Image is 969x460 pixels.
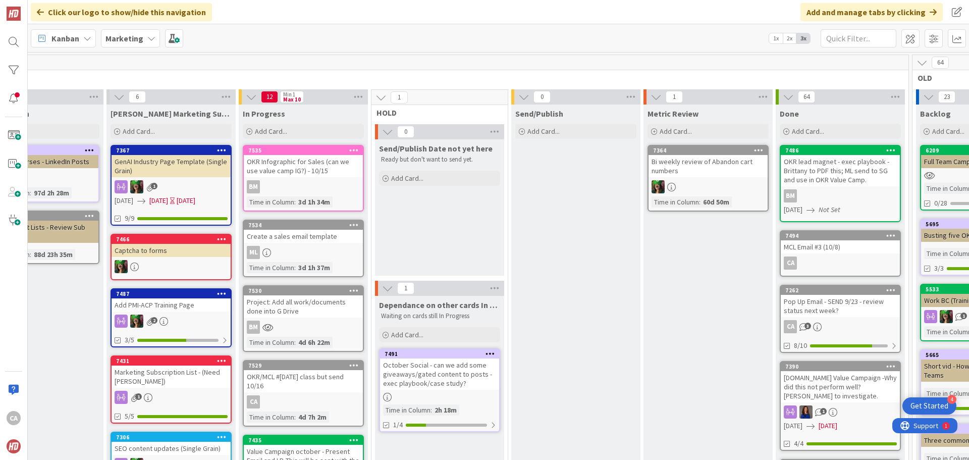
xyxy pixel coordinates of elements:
div: 88d 23h 35m [31,249,75,260]
div: CA [244,395,363,408]
div: 7486 [781,146,900,155]
div: SL [781,405,900,419]
div: 7491October Social - can we add some giveaways/gated content to posts - exec playbook/case study? [380,349,499,390]
div: 7487Add PMI-ACP Training Page [112,289,231,312]
div: CA [7,411,21,425]
div: Time in Column [247,412,294,423]
span: In Progress [243,109,285,119]
span: 64 [798,91,815,103]
div: Pop Up Email - SEND 9/23 - review status next week? [781,295,900,317]
span: : [294,337,296,348]
div: 2h 18m [432,404,459,416]
div: 7494MCL Email #3 (10/8) [781,231,900,253]
div: 3d 1h 34m [296,196,333,208]
span: 0 [397,126,414,138]
div: [DATE] [177,195,195,206]
span: Add Card... [932,127,964,136]
span: 4/4 [794,438,803,449]
div: Min 1 [283,92,295,97]
span: : [294,262,296,273]
div: 1 [52,4,55,12]
div: 7390 [785,363,900,370]
span: 1/4 [393,420,403,430]
div: 7491 [385,350,499,357]
div: 7306 [116,434,231,441]
div: BM [247,321,260,334]
div: 4d 7h 2m [296,412,329,423]
span: Add Card... [527,127,560,136]
span: Scott's Marketing Support IN Progress [111,109,232,119]
input: Quick Filter... [821,29,896,47]
span: 12 [261,91,278,103]
span: 3x [796,33,810,43]
span: Add Card... [792,127,824,136]
div: 7367GenAI Industry Page Template (Single Grain) [112,146,231,177]
div: [DOMAIN_NAME] Value Campaign -Why did this not perform well? [PERSON_NAME] to investigate. [781,371,900,402]
div: 7530 [244,286,363,295]
span: Backlog [920,109,951,119]
div: Marketing Subscription List - (Need [PERSON_NAME]) [112,366,231,388]
div: BM [244,180,363,193]
span: [DATE] [819,421,837,431]
span: Dependance on other cards In progress [379,300,500,310]
div: 7529 [244,361,363,370]
div: 7435 [244,436,363,445]
img: SL [940,310,953,323]
div: Project: Add all work/documents done into G Drive [244,295,363,318]
div: GenAI Industry Page Template (Single Grain) [112,155,231,177]
div: 7494 [781,231,900,240]
img: SL [115,260,128,273]
div: Time in Column [383,404,430,416]
span: Done [780,109,799,119]
div: BM [784,189,797,202]
span: : [30,249,31,260]
div: OKR Infographic for Sales (can we use value camp IG?) - 10/15 [244,155,363,177]
div: 7262 [781,286,900,295]
span: 2 [151,317,157,324]
div: 7435 [248,437,363,444]
div: 7367 [116,147,231,154]
div: Time in Column [247,196,294,208]
span: Support [21,2,46,14]
div: ML [244,246,363,259]
div: 7487 [112,289,231,298]
div: Time in Column [247,337,294,348]
i: Not Set [819,205,840,214]
span: 6 [129,91,146,103]
div: 7486 [785,147,900,154]
div: 7529 [248,362,363,369]
span: [DATE] [115,195,133,206]
div: 7431Marketing Subscription List - (Need [PERSON_NAME]) [112,356,231,388]
img: SL [130,180,143,193]
span: 3/5 [125,335,134,345]
div: Add and manage tabs by clicking [800,3,943,21]
div: Add PMI-ACP Training Page [112,298,231,312]
div: 7431 [112,356,231,366]
div: 7494 [785,232,900,239]
span: : [430,404,432,416]
div: 97d 2h 28m [31,187,72,198]
div: Open Get Started checklist, remaining modules: 4 [902,397,956,415]
div: 7535 [248,147,363,154]
div: 7486OKR lead magnet - exec playbook - Brittany to PDF this; ML send to SG and use in OKR Value Camp. [781,146,900,186]
span: 64 [932,57,949,69]
span: 2x [783,33,796,43]
div: BM [247,180,260,193]
div: SL [649,180,768,193]
span: Send/Publish [515,109,563,119]
div: 7534Create a sales email template [244,221,363,243]
span: : [294,196,296,208]
div: 7487 [116,290,231,297]
div: CA [784,320,797,333]
div: Captcha to forms [112,244,231,257]
span: 1x [769,33,783,43]
span: : [699,196,701,208]
b: Marketing [105,33,143,43]
img: avatar [7,439,21,453]
span: 1 [151,183,157,189]
span: Add Card... [123,127,155,136]
span: 0/28 [934,198,947,209]
div: CA [781,320,900,333]
span: : [30,187,31,198]
div: 3d 1h 37m [296,262,333,273]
